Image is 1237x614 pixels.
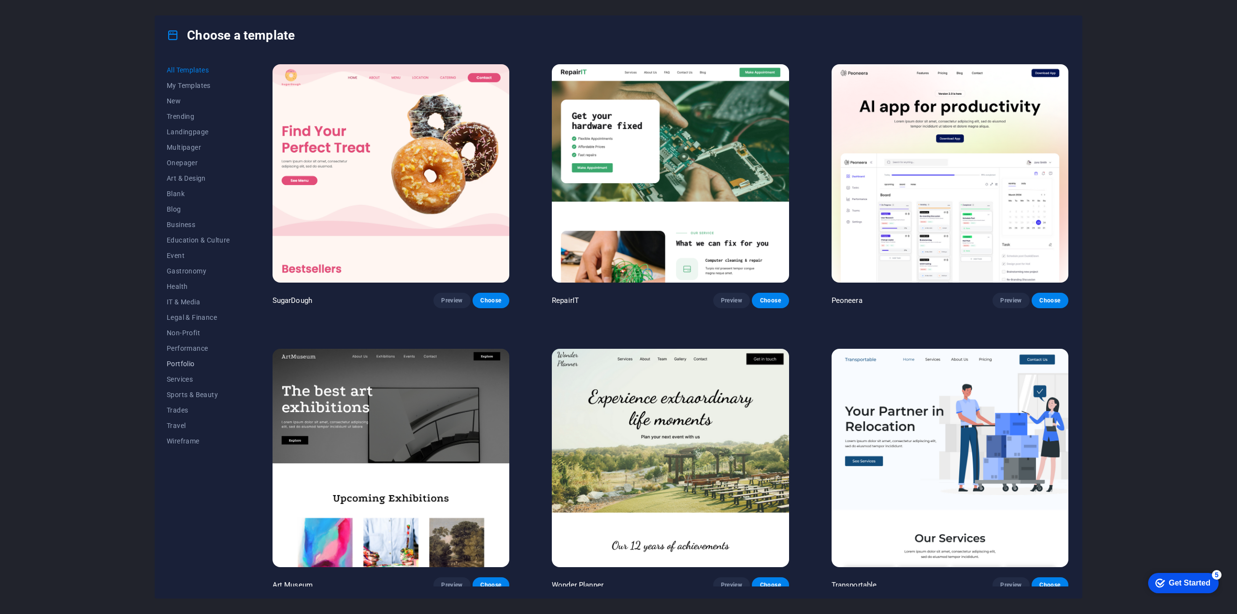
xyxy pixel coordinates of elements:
[992,293,1029,308] button: Preview
[167,82,230,89] span: My Templates
[167,391,230,399] span: Sports & Beauty
[760,297,781,304] span: Choose
[721,297,742,304] span: Preview
[167,298,230,306] span: IT & Media
[832,64,1068,283] img: Peoneera
[167,78,230,93] button: My Templates
[167,171,230,186] button: Art & Design
[167,221,230,228] span: Business
[832,580,877,590] p: Transportable
[167,201,230,217] button: Blog
[273,349,509,567] img: Art Museum
[273,64,509,283] img: SugarDough
[167,279,230,294] button: Health
[713,293,750,308] button: Preview
[760,581,781,589] span: Choose
[167,375,230,383] span: Services
[167,387,230,402] button: Sports & Beauty
[480,297,502,304] span: Choose
[167,140,230,155] button: Multipager
[167,310,230,325] button: Legal & Finance
[167,283,230,290] span: Health
[832,349,1068,567] img: Transportable
[752,577,789,593] button: Choose
[552,349,789,567] img: Wonder Planner
[552,296,579,305] p: RepairIT
[273,296,312,305] p: SugarDough
[832,296,863,305] p: Peoneera
[167,263,230,279] button: Gastronomy
[1039,581,1061,589] span: Choose
[167,143,230,151] span: Multipager
[167,93,230,109] button: New
[167,371,230,387] button: Services
[29,11,70,19] div: Get Started
[72,2,81,12] div: 5
[167,128,230,136] span: Landingpage
[167,314,230,321] span: Legal & Finance
[441,581,462,589] span: Preview
[433,577,470,593] button: Preview
[473,577,509,593] button: Choose
[167,205,230,213] span: Blog
[167,28,295,43] h4: Choose a template
[167,159,230,167] span: Onepager
[1032,577,1068,593] button: Choose
[273,580,313,590] p: Art Museum
[167,109,230,124] button: Trending
[167,422,230,429] span: Travel
[752,293,789,308] button: Choose
[473,293,509,308] button: Choose
[167,232,230,248] button: Education & Culture
[167,418,230,433] button: Travel
[552,64,789,283] img: RepairIT
[167,267,230,275] span: Gastronomy
[167,62,230,78] button: All Templates
[167,248,230,263] button: Event
[167,294,230,310] button: IT & Media
[480,581,502,589] span: Choose
[721,581,742,589] span: Preview
[167,236,230,244] span: Education & Culture
[167,155,230,171] button: Onepager
[167,325,230,341] button: Non-Profit
[167,406,230,414] span: Trades
[167,356,230,371] button: Portfolio
[8,5,78,25] div: Get Started 5 items remaining, 0% complete
[552,580,604,590] p: Wonder Planner
[167,66,230,74] span: All Templates
[167,341,230,356] button: Performance
[167,344,230,352] span: Performance
[167,186,230,201] button: Blank
[167,360,230,368] span: Portfolio
[167,190,230,198] span: Blank
[167,252,230,259] span: Event
[433,293,470,308] button: Preview
[713,577,750,593] button: Preview
[1000,297,1021,304] span: Preview
[1032,293,1068,308] button: Choose
[167,124,230,140] button: Landingpage
[1000,581,1021,589] span: Preview
[441,297,462,304] span: Preview
[167,97,230,105] span: New
[167,402,230,418] button: Trades
[992,577,1029,593] button: Preview
[167,113,230,120] span: Trending
[167,433,230,449] button: Wireframe
[167,329,230,337] span: Non-Profit
[167,174,230,182] span: Art & Design
[167,437,230,445] span: Wireframe
[167,217,230,232] button: Business
[1039,297,1061,304] span: Choose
